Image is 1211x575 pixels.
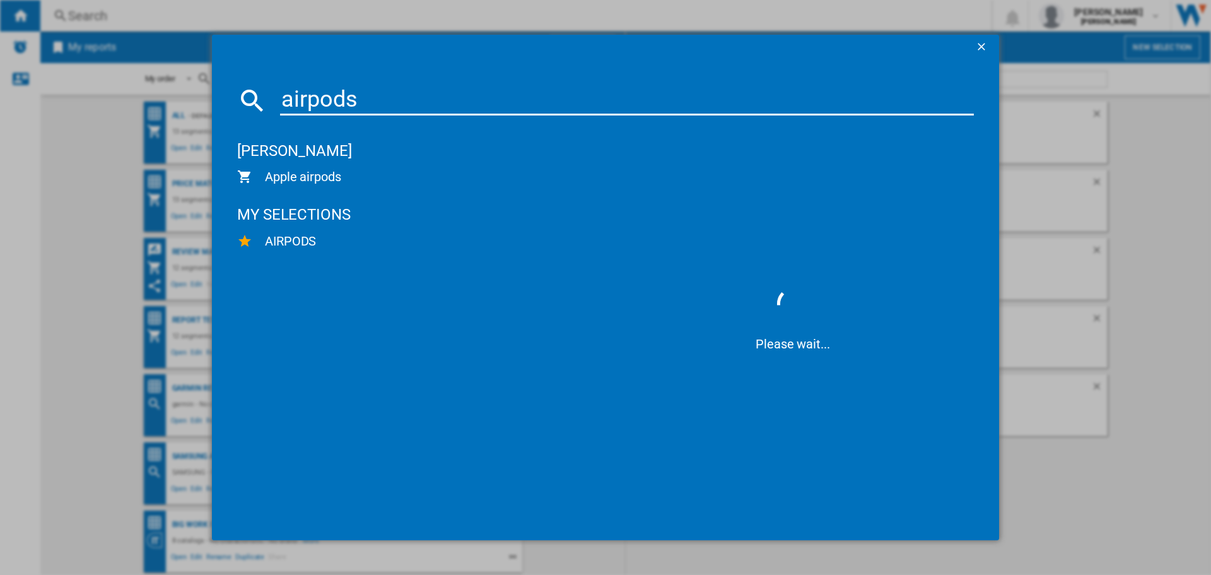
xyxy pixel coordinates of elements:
ng-transclude: Please wait... [756,336,830,352]
div: [PERSON_NAME] [237,122,599,169]
div: My Selections [237,186,599,232]
div: AIRPODS [237,232,599,250]
ng-md-icon: getI18NText('BUTTONS.CLOSE_DIALOG') [975,40,990,56]
input: Search [280,85,974,116]
span: AIRPODS [252,232,599,250]
span: Apple airpods [252,168,599,186]
button: getI18NText('BUTTONS.CLOSE_DIALOG') [970,35,995,60]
